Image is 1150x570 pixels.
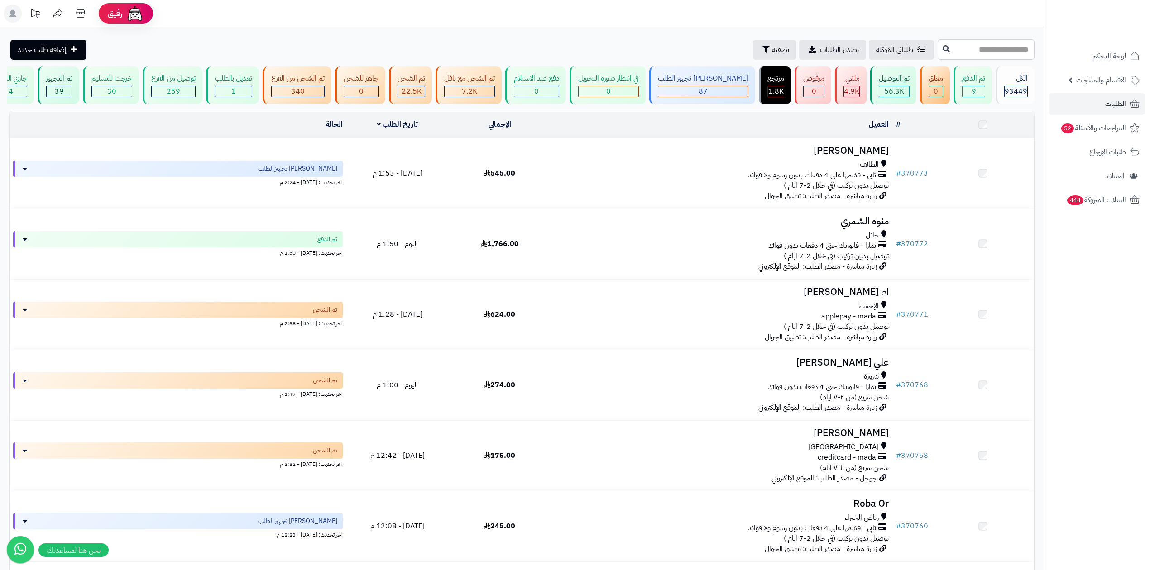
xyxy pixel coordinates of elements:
[658,73,748,84] div: [PERSON_NAME] تجهيز الطلب
[9,86,13,97] span: 4
[821,311,876,322] span: applepay - mada
[55,86,64,97] span: 39
[820,44,859,55] span: تصدير الطلبات
[13,177,343,186] div: اخر تحديث: [DATE] - 2:24 م
[370,521,425,532] span: [DATE] - 12:08 م
[768,241,876,251] span: تمارا - فاتورتك حتى 4 دفعات بدون فوائد
[313,376,337,385] span: تم الشحن
[578,73,639,84] div: في انتظار صورة التحويل
[462,86,477,97] span: 7.2K
[1105,98,1126,110] span: الطلبات
[952,66,994,104] a: تم الدفع 9
[658,86,748,97] div: 87
[398,86,425,97] div: 22480
[484,168,515,179] span: 545.00
[377,238,418,249] span: اليوم - 1:50 م
[844,86,859,97] span: 4.9K
[555,499,889,509] h3: Roba Or
[1049,189,1145,211] a: السلات المتروكة444
[767,73,784,84] div: مرتجع
[768,86,784,97] span: 1.8K
[313,446,337,455] span: تم الشحن
[1049,45,1145,67] a: لوحة التحكم
[844,86,859,97] div: 4939
[699,86,708,97] span: 87
[1088,25,1141,44] img: logo-2.png
[879,86,909,97] div: 56253
[758,402,877,413] span: زيارة مباشرة - مصدر الطلب: الموقع الإلكتروني
[768,382,876,392] span: تمارا - فاتورتك حتى 4 دفعات بدون فوائد
[929,86,943,97] div: 0
[820,392,889,403] span: شحن سريع (من ٢-٧ ايام)
[896,521,901,532] span: #
[258,517,337,526] span: [PERSON_NAME] تجهيز الطلب
[46,73,72,84] div: تم التجهيز
[845,513,879,523] span: رياض الخبراء
[231,86,236,97] span: 1
[1089,146,1126,158] span: طلبات الإرجاع
[92,86,132,97] div: 30
[126,5,144,23] img: ai-face.png
[864,371,879,382] span: شرورة
[896,380,928,390] a: #370768
[24,5,47,25] a: تحديثات المنصة
[326,119,343,130] a: الحالة
[344,86,378,97] div: 0
[313,305,337,314] span: تم الشحن
[481,238,519,249] span: 1,766.00
[879,73,910,84] div: تم التوصيل
[994,66,1036,104] a: الكل93449
[272,86,324,97] div: 340
[81,66,141,104] a: خرجت للتسليم 30
[896,238,901,249] span: #
[765,332,877,342] span: زيارة مباشرة - مصدر الطلب: تطبيق الجوال
[151,73,196,84] div: توصيل من الفرع
[896,119,901,130] a: #
[808,442,879,452] span: [GEOGRAPHIC_DATA]
[876,44,913,55] span: طلباتي المُوكلة
[896,309,901,320] span: #
[373,309,422,320] span: [DATE] - 1:28 م
[13,247,343,257] div: اخر تحديث: [DATE] - 1:50 م
[765,543,877,554] span: زيارة مباشرة - مصدر الطلب: تطبيق الجوال
[579,86,638,97] div: 0
[896,450,928,461] a: #370758
[869,40,934,60] a: طلباتي المُوكلة
[833,66,868,104] a: ملغي 4.9K
[647,66,757,104] a: [PERSON_NAME] تجهيز الطلب 87
[799,40,866,60] a: تصدير الطلبات
[344,73,379,84] div: جاهز للشحن
[896,380,901,390] span: #
[818,452,876,463] span: creditcard - mada
[765,190,877,201] span: زيارة مباشرة - مصدر الطلب: تطبيق الجوال
[489,119,511,130] a: الإجمالي
[820,462,889,473] span: شحن سريع (من ٢-٧ ايام)
[445,86,494,97] div: 7223
[377,119,418,130] a: تاريخ الطلب
[398,73,425,84] div: تم الشحن
[377,380,418,390] span: اليوم - 1:00 م
[204,66,261,104] a: تعديل بالطلب 1
[1060,122,1126,134] span: المراجعات والأسئلة
[484,380,515,390] span: 274.00
[748,170,876,180] span: تابي - قسّمها على 4 دفعات بدون رسوم ولا فوائد
[13,389,343,398] div: اخر تحديث: [DATE] - 1:47 م
[107,86,116,97] span: 30
[1066,194,1126,206] span: السلات المتروكة
[804,86,824,97] div: 0
[1049,117,1145,139] a: المراجعات والأسئلة52
[757,66,793,104] a: مرتجع 1.8K
[503,66,568,104] a: دفع عند الاستلام 0
[748,523,876,533] span: تابي - قسّمها على 4 دفعات بدون رسوم ولا فوائد
[884,86,904,97] span: 56.3K
[1005,86,1027,97] span: 93449
[258,164,337,173] span: [PERSON_NAME] تجهيز الطلب
[167,86,180,97] span: 259
[858,301,879,311] span: الإحساء
[1004,73,1028,84] div: الكل
[555,428,889,438] h3: [PERSON_NAME]
[484,521,515,532] span: 245.00
[1049,165,1145,187] a: العملاء
[555,216,889,227] h3: منوه الشمري
[317,235,337,244] span: تم الدفع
